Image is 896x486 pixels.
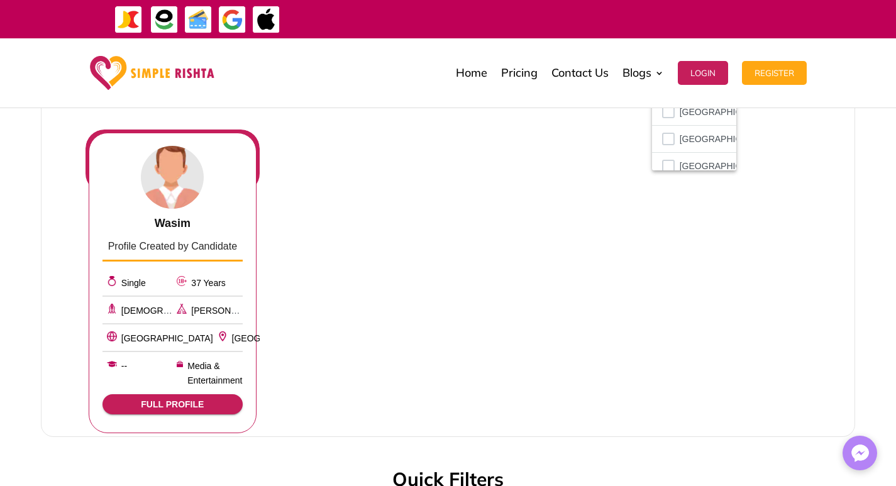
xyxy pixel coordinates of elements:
a: Pricing [501,41,538,104]
a: Blogs [622,41,664,104]
span: [GEOGRAPHIC_DATA] [232,333,324,343]
a: Register [742,41,807,104]
button: Login [678,61,728,85]
img: JazzCash-icon [114,6,143,34]
li: United States Minor Outlying Islands [652,99,737,126]
span: [PERSON_NAME] [191,306,263,316]
img: Messenger [848,441,873,466]
span: [GEOGRAPHIC_DATA] [680,158,772,174]
img: ApplePay-icon [252,6,280,34]
span: Wasim [155,217,191,229]
li: Uzbekistan [652,153,737,180]
img: Credit Cards [184,6,213,34]
span: [GEOGRAPHIC_DATA] [121,333,213,343]
span: -- [121,359,127,374]
span: [DEMOGRAPHIC_DATA] [121,306,220,316]
a: Home [456,41,487,104]
li: Uruguay [652,126,737,153]
a: Login [678,41,728,104]
span: FULL PROFILE [113,399,233,409]
button: FULL PROFILE [102,394,243,414]
a: Contact Us [551,41,609,104]
span: [GEOGRAPHIC_DATA] [GEOGRAPHIC_DATA] [680,104,865,120]
img: male-placeholder.webp [141,146,204,209]
img: GooglePay-icon [218,6,246,34]
span: Profile Created by Candidate [108,241,237,251]
button: Register [742,61,807,85]
span: [GEOGRAPHIC_DATA] [680,131,772,147]
img: EasyPaisa-icon [150,6,179,34]
span: Media & Entertainment [187,359,243,389]
span: 37 Years [191,278,226,288]
span: Single [121,278,146,288]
